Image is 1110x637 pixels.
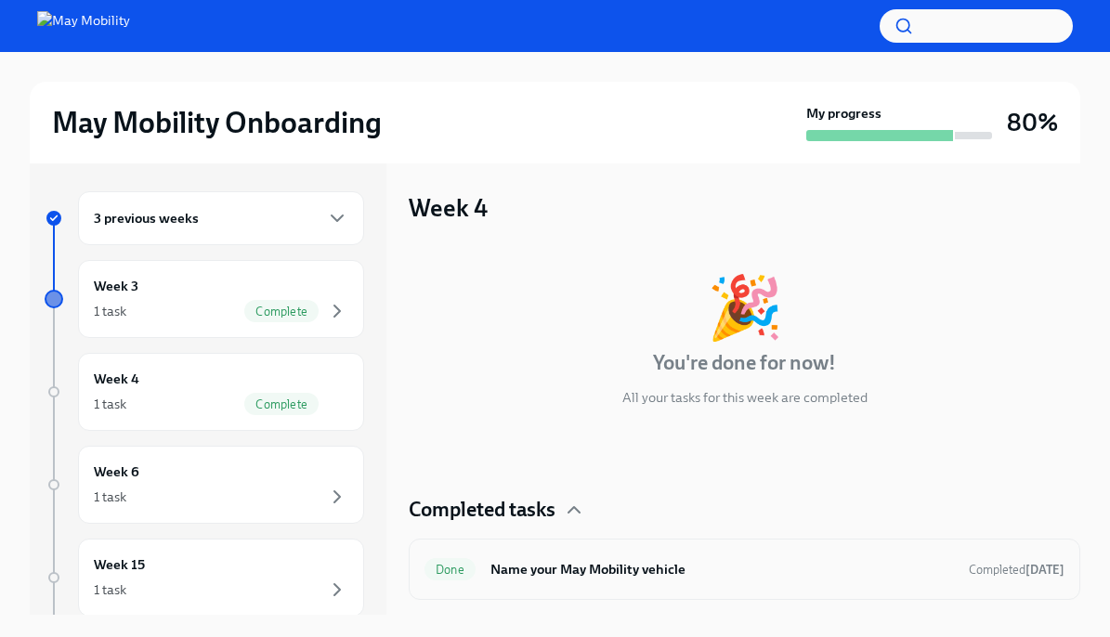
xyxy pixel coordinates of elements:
strong: [DATE] [1025,563,1064,577]
span: Complete [244,305,319,318]
h2: May Mobility Onboarding [52,104,382,141]
strong: My progress [806,104,881,123]
span: Done [424,563,476,577]
img: May Mobility [37,11,130,41]
a: Week 61 task [45,446,364,524]
h6: Week 15 [94,554,145,575]
h4: You're done for now! [653,349,836,377]
h4: Completed tasks [409,496,555,524]
h6: Week 4 [94,369,139,389]
div: 1 task [94,395,126,413]
h3: 80% [1007,106,1058,139]
a: DoneName your May Mobility vehicleCompleted[DATE] [424,554,1064,584]
div: 1 task [94,580,126,599]
div: 3 previous weeks [78,191,364,245]
a: Week 151 task [45,539,364,617]
div: 1 task [94,487,126,506]
div: Completed tasks [409,496,1080,524]
h6: Name your May Mobility vehicle [490,559,954,579]
span: Completed [969,563,1064,577]
span: Complete [244,397,319,411]
div: 1 task [94,302,126,320]
h6: Week 6 [94,461,139,482]
p: All your tasks for this week are completed [622,388,868,407]
a: Week 41 taskComplete [45,353,364,431]
a: Week 31 taskComplete [45,260,364,338]
span: September 5th, 2025 11:19 [969,561,1064,578]
h6: Week 3 [94,276,138,296]
h6: 3 previous weeks [94,208,199,228]
h3: Week 4 [409,191,488,225]
div: 🎉 [707,277,783,338]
